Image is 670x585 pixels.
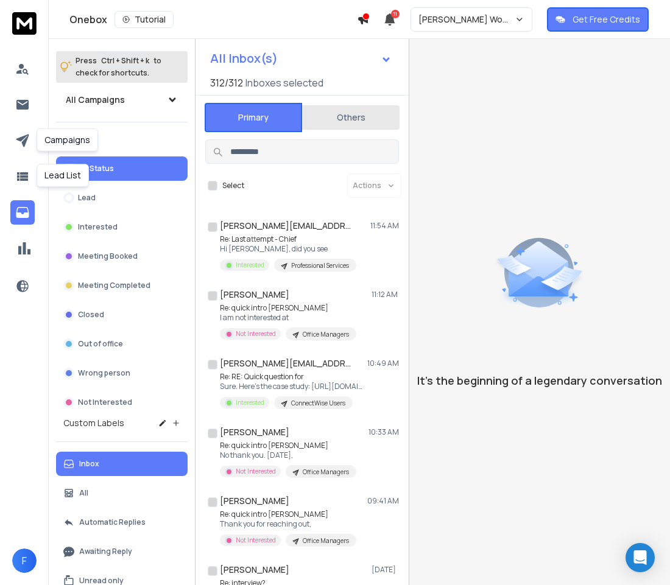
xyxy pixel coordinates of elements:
h1: [PERSON_NAME] [220,564,289,576]
h1: [PERSON_NAME] [220,426,289,438]
p: Awaiting Reply [79,547,132,556]
h1: All Campaigns [66,94,125,106]
button: Lead [56,186,188,210]
p: Press to check for shortcuts. [76,55,161,79]
p: 11:54 AM [370,221,399,231]
p: Automatic Replies [79,517,146,527]
p: 10:49 AM [367,359,399,368]
h1: [PERSON_NAME] [220,289,289,301]
p: Re: quick intro [PERSON_NAME] [220,510,356,519]
p: Wrong person [78,368,130,378]
span: Ctrl + Shift + k [99,54,151,68]
h1: [PERSON_NAME] [220,495,289,507]
button: Wrong person [56,361,188,385]
p: 11:12 AM [372,290,399,300]
p: I am not interested at [220,313,356,323]
div: Onebox [69,11,357,28]
button: Get Free Credits [547,7,649,32]
p: No thank you. [DATE], [220,450,356,460]
p: ConnectWise Users [291,399,345,408]
p: Closed [78,310,104,320]
h1: [PERSON_NAME][EMAIL_ADDRESS][DOMAIN_NAME] [220,220,354,232]
p: Sure. Here's the case study: [URL][DOMAIN_NAME] [[URL][DOMAIN_NAME]] If [220,382,366,391]
h3: Filters [56,132,188,149]
p: Office Managers [303,468,349,477]
p: All [79,488,88,498]
span: 312 / 312 [210,75,243,90]
button: Meeting Booked [56,244,188,268]
p: [DATE] [372,565,399,575]
button: Others [302,104,400,131]
button: Closed [56,303,188,327]
button: Tutorial [115,11,174,28]
p: Thank you for reaching out, [220,519,356,529]
p: Office Managers [303,330,349,339]
div: Campaigns [37,128,98,152]
p: Office Managers [303,536,349,545]
button: All Inbox(s) [200,46,401,71]
p: Not Interested [236,536,276,545]
button: All [56,481,188,505]
p: Interested [236,398,264,407]
p: Hi [PERSON_NAME], did you see [220,244,356,254]
button: Not Interested [56,390,188,415]
p: It’s the beginning of a legendary conversation [417,372,662,389]
p: Get Free Credits [573,13,640,26]
p: Out of office [78,339,123,349]
p: Re: RE: Quick question for [220,372,366,382]
button: Out of office [56,332,188,356]
button: Inbox [56,452,188,476]
p: 09:41 AM [367,496,399,506]
h1: [PERSON_NAME][EMAIL_ADDRESS][PERSON_NAME][DOMAIN_NAME] [220,357,354,370]
p: Lead [78,193,96,203]
p: Interested [236,261,264,270]
p: Not Interested [236,467,276,476]
p: Meeting Booked [78,251,138,261]
label: Select [222,181,244,191]
button: F [12,548,37,573]
h3: Custom Labels [63,417,124,429]
div: Lead List [37,164,89,187]
p: [PERSON_NAME] Workspace [418,13,515,26]
p: Re: quick intro [PERSON_NAME] [220,303,356,313]
p: Professional Services [291,261,349,270]
button: Meeting Completed [56,273,188,298]
p: Re: quick intro [PERSON_NAME] [220,441,356,450]
button: All Campaigns [56,88,188,112]
p: Not Interested [78,398,132,407]
p: Not Interested [236,329,276,338]
button: Interested [56,215,188,239]
p: All Status [79,164,114,173]
p: Re: Last attempt - Chief [220,234,356,244]
p: 10:33 AM [368,427,399,437]
p: Interested [78,222,118,232]
p: Meeting Completed [78,281,150,290]
p: Inbox [79,459,99,469]
button: Automatic Replies [56,510,188,534]
span: 11 [391,10,400,18]
button: All Status [56,156,188,181]
div: Open Intercom Messenger [626,543,655,572]
h1: All Inbox(s) [210,52,278,65]
button: Primary [205,103,302,132]
h3: Inboxes selected [245,75,323,90]
button: Awaiting Reply [56,539,188,564]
